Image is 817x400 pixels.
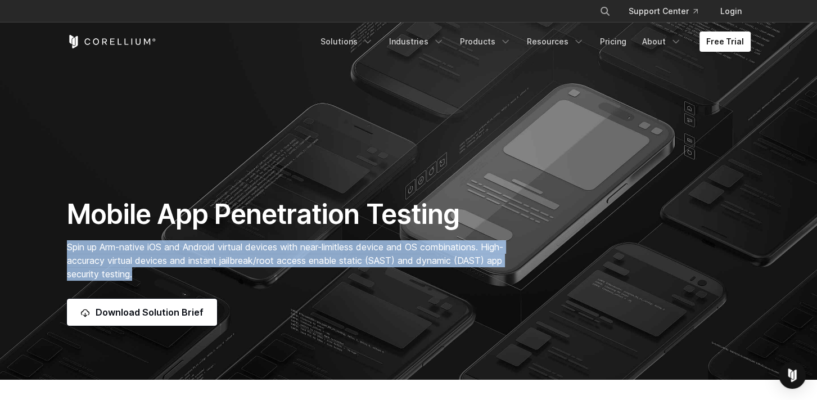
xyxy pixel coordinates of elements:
a: Products [453,32,518,52]
a: Pricing [593,32,633,52]
button: Search [595,1,615,21]
div: Navigation Menu [314,32,751,52]
span: Spin up Arm-native iOS and Android virtual devices with near-limitless device and OS combinations... [67,241,503,280]
div: Open Intercom Messenger [779,362,806,389]
span: Download Solution Brief [96,305,204,319]
div: Navigation Menu [586,1,751,21]
a: Corellium Home [67,35,156,48]
h1: Mobile App Penetration Testing [67,197,515,231]
a: Resources [520,32,591,52]
a: Login [711,1,751,21]
a: Free Trial [699,32,751,52]
a: About [635,32,688,52]
a: Support Center [620,1,707,21]
a: Solutions [314,32,380,52]
a: Industries [382,32,451,52]
a: Download Solution Brief [67,299,217,326]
